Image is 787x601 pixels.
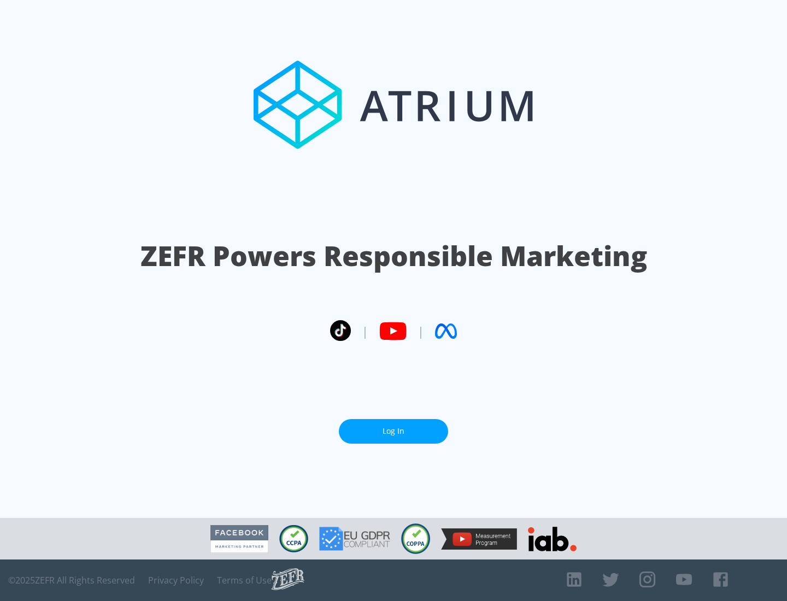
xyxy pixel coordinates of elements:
img: CCPA Compliant [279,525,308,552]
span: | [362,323,368,339]
a: Log In [339,419,448,444]
img: COPPA Compliant [401,523,430,554]
img: YouTube Measurement Program [441,528,517,550]
h1: ZEFR Powers Responsible Marketing [140,237,647,275]
a: Privacy Policy [148,575,204,586]
span: © 2025 ZEFR All Rights Reserved [8,575,135,586]
a: Terms of Use [217,575,272,586]
span: | [418,323,424,339]
img: IAB [528,527,577,551]
img: Facebook Marketing Partner [210,525,268,553]
img: GDPR Compliant [319,527,390,551]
